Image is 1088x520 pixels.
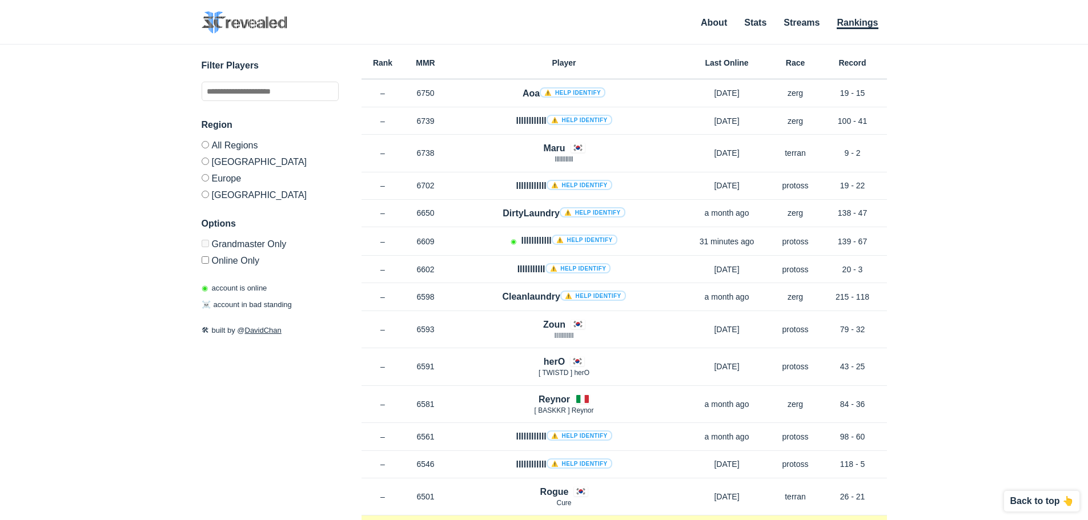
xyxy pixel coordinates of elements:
[362,361,404,372] p: –
[404,264,447,275] p: 6602
[523,87,605,100] h4: Aoa
[681,59,773,67] h6: Last Online
[447,59,681,67] h6: Player
[818,491,887,502] p: 26 - 21
[362,398,404,410] p: –
[547,458,612,469] a: ⚠️ Help identify
[784,18,820,27] a: Streams
[547,115,612,125] a: ⚠️ Help identify
[818,180,887,191] p: 19 - 22
[773,180,818,191] p: protoss
[773,291,818,303] p: zerg
[362,115,404,127] p: –
[681,324,773,335] p: [DATE]
[681,207,773,219] p: a month ago
[404,59,447,67] h6: MMR
[556,499,571,507] span: Cure
[818,431,887,442] p: 98 - 60
[681,115,773,127] p: [DATE]
[362,431,404,442] p: –
[202,325,339,336] p: built by @
[773,324,818,335] p: protoss
[404,458,447,470] p: 6546
[818,291,887,303] p: 215 - 118
[516,458,612,471] h4: llllllllllll
[773,264,818,275] p: protoss
[773,361,818,372] p: protoss
[681,180,773,191] p: [DATE]
[681,236,773,247] p: 31 minutes ago
[521,234,617,247] h4: llllllllllll
[773,147,818,159] p: terran
[516,114,612,127] h4: llllllllllll
[818,147,887,159] p: 9 - 2
[202,141,209,148] input: All Regions
[202,240,209,247] input: Grandmaster Only
[245,326,282,334] a: DavidChan
[818,59,887,67] h6: Record
[837,18,878,29] a: Rankings
[202,300,211,309] span: ☠️
[818,398,887,410] p: 84 - 36
[818,207,887,219] p: 138 - 47
[555,155,573,163] span: llllllllllll
[681,264,773,275] p: [DATE]
[818,115,887,127] p: 100 - 41
[540,87,605,98] a: ⚠️ Help identify
[202,59,339,72] h3: Filter Players
[773,115,818,127] p: zerg
[202,11,287,34] img: SC2 Revealed
[202,284,208,292] span: ◉
[543,318,565,331] h4: Zoun
[540,485,569,498] h4: Rogue
[362,264,404,275] p: –
[202,240,339,252] label: Only Show accounts currently in Grandmaster
[552,235,617,245] a: ⚠️ Help identify
[681,87,773,99] p: [DATE]
[202,170,339,186] label: Europe
[404,491,447,502] p: 6501
[404,291,447,303] p: 6598
[362,291,404,303] p: –
[681,458,773,470] p: [DATE]
[554,332,573,340] span: IIIIllIIllI
[681,398,773,410] p: a month ago
[744,18,766,27] a: Stats
[511,237,516,245] span: Account is laddering
[818,264,887,275] p: 20 - 3
[404,236,447,247] p: 6609
[701,18,727,27] a: About
[362,207,404,219] p: –
[560,291,626,301] a: ⚠️ Help identify
[681,291,773,303] p: a month ago
[404,361,447,372] p: 6591
[362,491,404,502] p: –
[202,283,267,294] p: account is online
[404,324,447,335] p: 6593
[681,361,773,372] p: [DATE]
[547,430,612,441] a: ⚠️ Help identify
[202,256,209,264] input: Online Only
[404,207,447,219] p: 6650
[202,141,339,153] label: All Regions
[818,236,887,247] p: 139 - 67
[516,430,612,443] h4: llllllllllll
[1010,497,1074,506] p: Back to top 👆
[404,147,447,159] p: 6738
[362,59,404,67] h6: Rank
[773,491,818,502] p: terran
[545,263,611,273] a: ⚠️ Help identify
[818,324,887,335] p: 79 - 32
[202,158,209,165] input: [GEOGRAPHIC_DATA]
[539,369,589,377] span: [ TWISTD ] herO
[202,299,292,311] p: account in bad standing
[202,118,339,132] h3: Region
[503,207,625,220] h4: DirtyLaundry
[818,361,887,372] p: 43 - 25
[517,263,611,276] h4: IIIIllIIIII
[202,217,339,231] h3: Options
[516,179,612,192] h4: llllllllllll
[502,290,625,303] h4: Cleanlaundry
[202,326,209,334] span: 🛠
[404,180,447,191] p: 6702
